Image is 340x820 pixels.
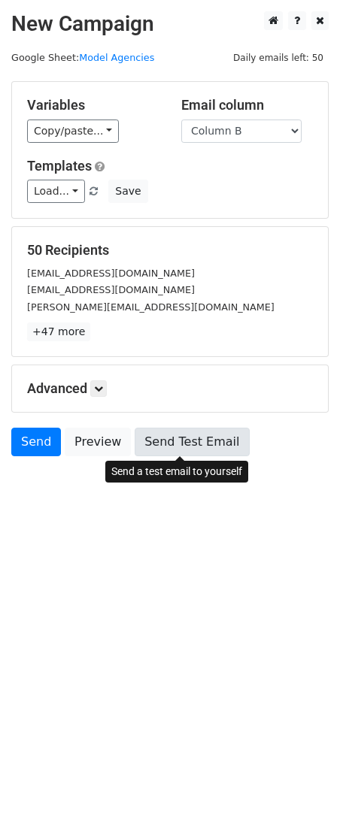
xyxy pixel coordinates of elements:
[265,748,340,820] div: Виджет чата
[108,180,147,203] button: Save
[27,268,195,279] small: [EMAIL_ADDRESS][DOMAIN_NAME]
[27,322,90,341] a: +47 more
[11,11,329,37] h2: New Campaign
[265,748,340,820] iframe: Chat Widget
[11,428,61,456] a: Send
[27,158,92,174] a: Templates
[181,97,313,113] h5: Email column
[228,50,329,66] span: Daily emails left: 50
[27,97,159,113] h5: Variables
[27,242,313,259] h5: 50 Recipients
[105,461,248,483] div: Send a test email to yourself
[27,120,119,143] a: Copy/paste...
[27,180,85,203] a: Load...
[228,52,329,63] a: Daily emails left: 50
[135,428,249,456] a: Send Test Email
[79,52,154,63] a: Model Agencies
[27,380,313,397] h5: Advanced
[65,428,131,456] a: Preview
[27,301,275,313] small: [PERSON_NAME][EMAIL_ADDRESS][DOMAIN_NAME]
[11,52,154,63] small: Google Sheet:
[27,284,195,295] small: [EMAIL_ADDRESS][DOMAIN_NAME]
